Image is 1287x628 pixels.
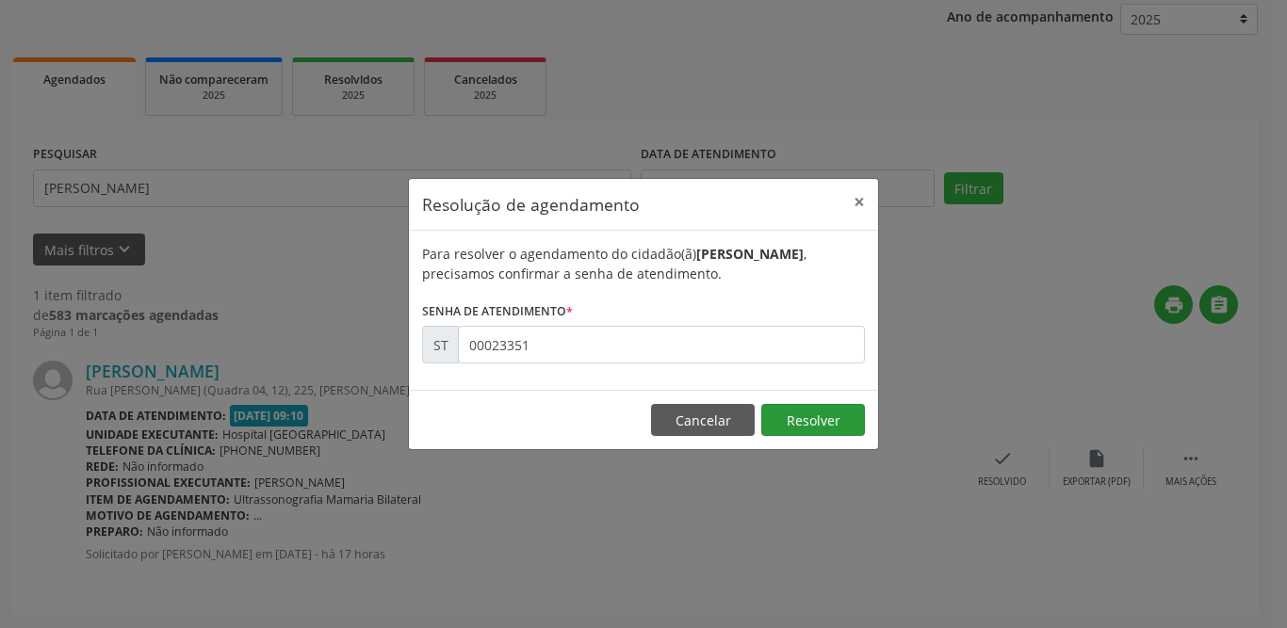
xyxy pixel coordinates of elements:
label: Senha de atendimento [422,297,573,326]
button: Cancelar [651,404,755,436]
button: Close [840,179,878,225]
div: Para resolver o agendamento do cidadão(ã) , precisamos confirmar a senha de atendimento. [422,244,865,283]
button: Resolver [761,404,865,436]
h5: Resolução de agendamento [422,192,640,217]
div: ST [422,326,459,363]
b: [PERSON_NAME] [696,245,804,263]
